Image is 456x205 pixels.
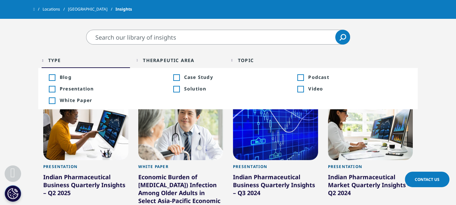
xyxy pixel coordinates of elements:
[43,164,128,173] div: Presentation
[308,85,407,92] span: Video
[233,173,318,199] div: Indian Pharmaceutical Business Quarterly Insights – Q3 2024
[290,83,414,94] li: Inclusion filter on Video; 1 result
[297,75,303,81] div: Inclusion filter on Podcast; 1 result
[43,173,128,199] div: Indian Pharmaceutical Business Quarterly Insights – Q2 2025
[68,3,115,15] a: [GEOGRAPHIC_DATA]
[166,83,290,94] li: Inclusion filter on Solution; 1 result
[233,164,318,173] div: Presentation
[173,75,179,81] div: Inclusion filter on Case Study; 2 results
[49,75,55,81] div: Inclusion filter on Blog; 8 results
[328,164,413,173] div: Presentation
[184,74,283,80] span: Case Study
[115,3,132,15] span: Insights
[328,173,413,199] div: Indian Pharmaceutical Market Quarterly Insights – Q2 2024
[49,98,55,104] div: Inclusion filter on White Paper; 15 results
[48,57,61,63] div: Type facet.
[60,85,159,92] span: Presentation
[308,74,407,80] span: Podcast
[290,71,414,83] li: Inclusion filter on Podcast; 1 result
[60,97,159,103] span: White Paper
[166,71,290,83] li: Inclusion filter on Case Study; 2 results
[86,30,350,45] input: Search
[42,71,166,83] li: Inclusion filter on Blog; 8 results
[60,74,159,80] span: Blog
[49,86,55,92] div: Inclusion filter on Presentation; 11 results
[415,177,440,182] span: Contact Us
[143,57,194,63] div: Therapeutic Area facet.
[5,185,21,202] button: Cookie Settings
[405,172,449,187] a: Contact Us
[138,164,223,173] div: White Paper
[238,57,254,63] div: Topic facet.
[184,85,283,92] span: Solution
[335,30,350,45] a: Search
[42,83,166,94] li: Inclusion filter on Presentation; 11 results
[43,3,68,15] a: Locations
[42,94,166,106] li: Inclusion filter on White Paper; 15 results
[297,86,303,92] div: Inclusion filter on Video; 1 result
[340,34,346,41] svg: Search
[173,86,179,92] div: Inclusion filter on Solution; 1 result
